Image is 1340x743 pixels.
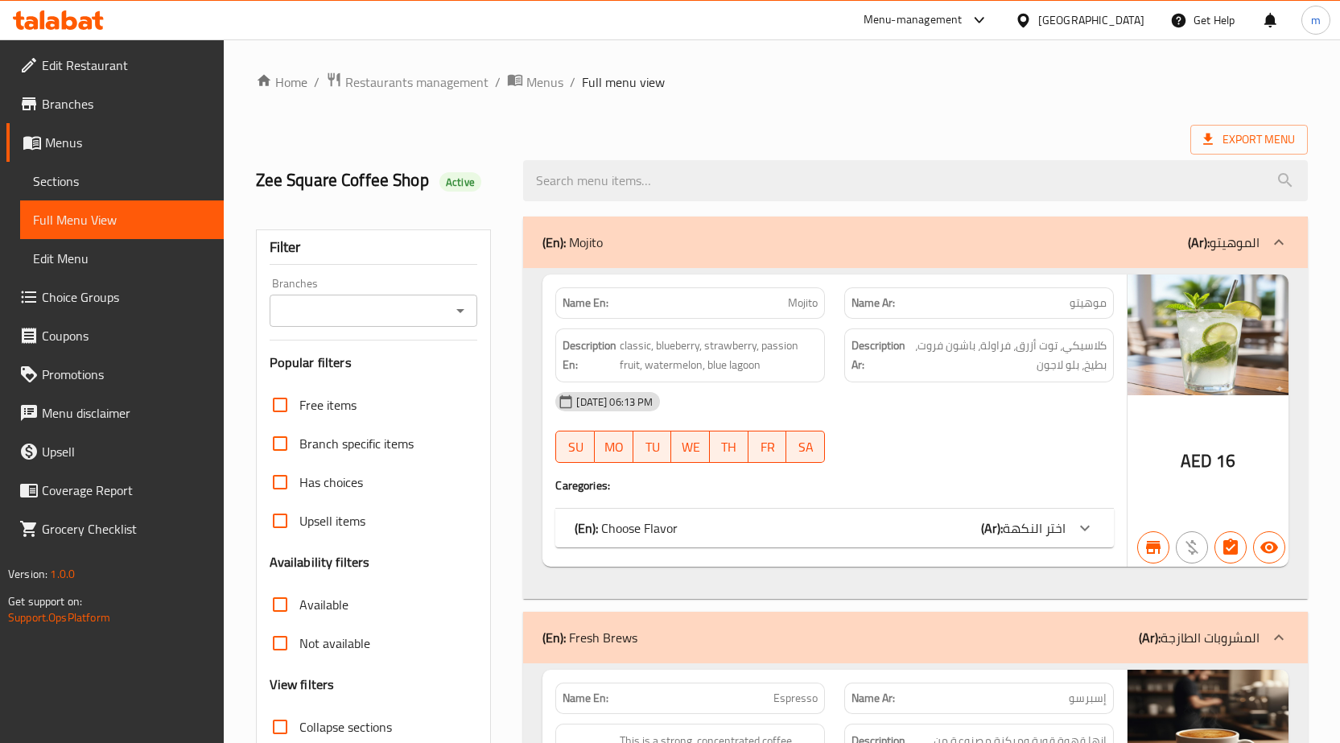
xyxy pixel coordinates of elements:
span: classic, blueberry, strawberry, passion fruit, watermelon, blue lagoon [620,336,818,375]
span: SA [793,435,818,459]
b: (Ar): [1139,625,1161,650]
a: Edit Restaurant [6,46,224,85]
button: Branch specific item [1137,531,1169,563]
a: Upsell [6,432,224,471]
span: Coupons [42,326,211,345]
input: search [523,160,1308,201]
span: TU [640,435,666,459]
p: Mojito [542,233,603,252]
span: 16 [1216,445,1235,477]
a: Branches [6,85,224,123]
span: Promotions [42,365,211,384]
nav: breadcrumb [256,72,1308,93]
p: Fresh Brews [542,628,637,647]
span: Mojito [788,295,818,312]
div: (En): Choose Flavor(Ar):اختر النكهة [555,509,1114,547]
div: (En): Mojito(Ar):الموهيتو [523,268,1308,599]
button: MO [595,431,633,463]
span: Espresso [773,690,818,707]
span: TH [716,435,742,459]
span: SU [563,435,588,459]
div: [GEOGRAPHIC_DATA] [1038,11,1144,29]
a: Coupons [6,316,224,355]
a: Menu disclaimer [6,394,224,432]
a: Menus [6,123,224,162]
a: Sections [20,162,224,200]
span: 1.0.0 [50,563,75,584]
span: Full menu view [582,72,665,92]
span: m [1311,11,1321,29]
a: Support.OpsPlatform [8,607,110,628]
span: Collapse sections [299,717,392,737]
button: TU [633,431,672,463]
span: Export Menu [1190,125,1308,155]
span: WE [678,435,703,459]
span: Upsell [42,442,211,461]
b: (En): [575,516,598,540]
button: Purchased item [1176,531,1208,563]
span: Active [439,175,481,190]
span: Menus [45,133,211,152]
div: (En): Mojito(Ar):الموهيتو [523,217,1308,268]
b: (Ar): [981,516,1003,540]
a: Home [256,72,307,92]
span: [DATE] 06:13 PM [570,394,659,410]
span: Edit Restaurant [42,56,211,75]
div: Filter [270,230,478,265]
button: Has choices [1214,531,1247,563]
span: FR [755,435,781,459]
span: Menus [526,72,563,92]
span: Export Menu [1203,130,1295,150]
b: (En): [542,625,566,650]
span: Not available [299,634,370,653]
span: Choice Groups [42,287,211,307]
span: Version: [8,563,47,584]
h3: Availability filters [270,553,370,572]
button: WE [671,431,710,463]
a: Promotions [6,355,224,394]
button: Available [1253,531,1285,563]
a: Full Menu View [20,200,224,239]
span: Coverage Report [42,481,211,500]
strong: Description En: [563,336,616,375]
span: Edit Menu [33,249,211,268]
button: FR [748,431,787,463]
a: Choice Groups [6,278,224,316]
span: MO [601,435,627,459]
span: Upsell items [299,511,365,530]
span: Get support on: [8,591,82,612]
p: الموهيتو [1188,233,1260,252]
p: Choose Flavor [575,518,678,538]
h3: View filters [270,675,335,694]
strong: Name En: [563,690,608,707]
strong: Description Ar: [851,336,905,375]
a: Grocery Checklist [6,510,224,548]
b: (En): [542,230,566,254]
span: كلاسيكي، توت أزرق، فراولة، باشون فروت، بطيخ، بلو لاجون [909,336,1107,375]
span: Grocery Checklist [42,519,211,539]
a: Edit Menu [20,239,224,278]
button: TH [710,431,748,463]
strong: Name En: [563,295,608,312]
span: Full Menu View [33,210,211,229]
div: Menu-management [864,10,963,30]
a: Coverage Report [6,471,224,510]
img: Mojito638955264897120028.jpg [1128,274,1288,395]
li: / [314,72,320,92]
p: المشروبات الطازجة [1139,628,1260,647]
span: AED [1181,445,1212,477]
span: اختر النكهة [1003,516,1066,540]
h4: Caregories: [555,477,1114,493]
a: Menus [507,72,563,93]
span: Restaurants management [345,72,489,92]
strong: Name Ar: [851,295,895,312]
span: إسبرسو [1069,690,1107,707]
b: (Ar): [1188,230,1210,254]
button: Open [449,299,472,322]
h2: Zee Square Coffee Shop [256,168,505,192]
a: Restaurants management [326,72,489,93]
li: / [570,72,575,92]
span: Branch specific items [299,434,414,453]
span: Branches [42,94,211,114]
span: Available [299,595,348,614]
